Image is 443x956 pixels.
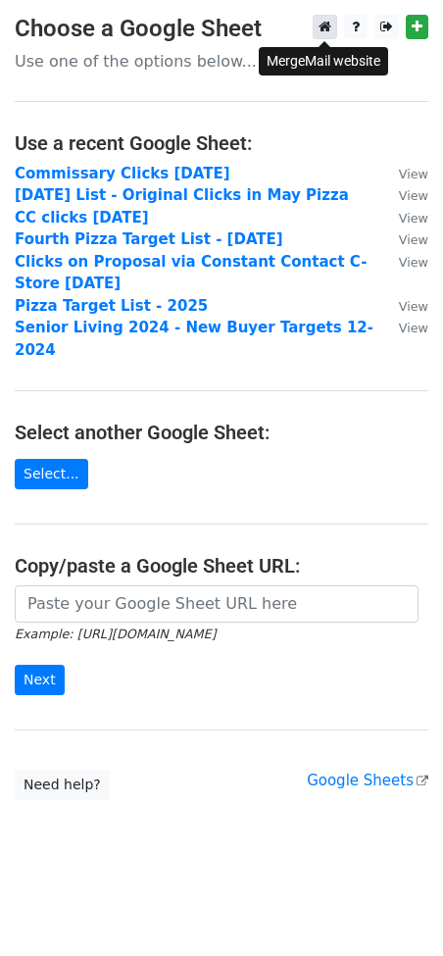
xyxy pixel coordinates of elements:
[379,165,428,182] a: View
[15,297,208,315] a: Pizza Target List - 2025
[15,15,428,43] h3: Choose a Google Sheet
[399,167,428,181] small: View
[307,772,428,789] a: Google Sheets
[15,554,428,578] h4: Copy/paste a Google Sheet URL:
[379,230,428,248] a: View
[15,186,349,204] a: [DATE] List - Original Clicks in May Pizza
[15,770,110,800] a: Need help?
[399,255,428,270] small: View
[379,297,428,315] a: View
[15,209,149,226] a: CC clicks [DATE]
[345,862,443,956] iframe: Chat Widget
[399,321,428,335] small: View
[15,253,367,293] a: Clicks on Proposal via Constant Contact C-Store [DATE]
[15,627,216,641] small: Example: [URL][DOMAIN_NAME]
[259,47,388,75] div: MergeMail website
[399,232,428,247] small: View
[15,319,373,359] a: Senior Living 2024 - New Buyer Targets 12-2024
[15,459,88,489] a: Select...
[15,230,283,248] a: Fourth Pizza Target List - [DATE]
[379,319,428,336] a: View
[379,186,428,204] a: View
[15,131,428,155] h4: Use a recent Google Sheet:
[399,188,428,203] small: View
[15,421,428,444] h4: Select another Google Sheet:
[15,585,418,623] input: Paste your Google Sheet URL here
[15,165,230,182] a: Commissary Clicks [DATE]
[379,209,428,226] a: View
[15,665,65,695] input: Next
[379,253,428,271] a: View
[399,299,428,314] small: View
[399,211,428,226] small: View
[15,51,428,72] p: Use one of the options below...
